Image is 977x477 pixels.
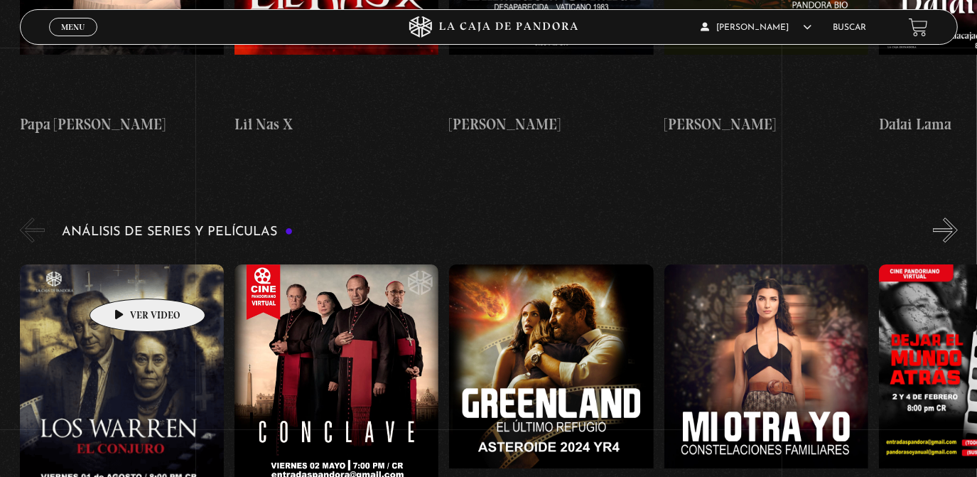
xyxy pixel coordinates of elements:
span: [PERSON_NAME] [701,23,812,32]
h4: [PERSON_NAME] [664,113,868,136]
span: Menu [61,23,85,31]
button: Previous [20,218,45,242]
h3: Análisis de series y películas [63,225,293,239]
h4: Papa [PERSON_NAME] [20,113,224,136]
h4: [PERSON_NAME] [449,113,653,136]
a: Buscar [833,23,866,32]
h4: Lil Nas X [234,113,438,136]
button: Next [933,218,958,242]
span: Cerrar [56,35,90,45]
a: View your shopping cart [909,18,928,37]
